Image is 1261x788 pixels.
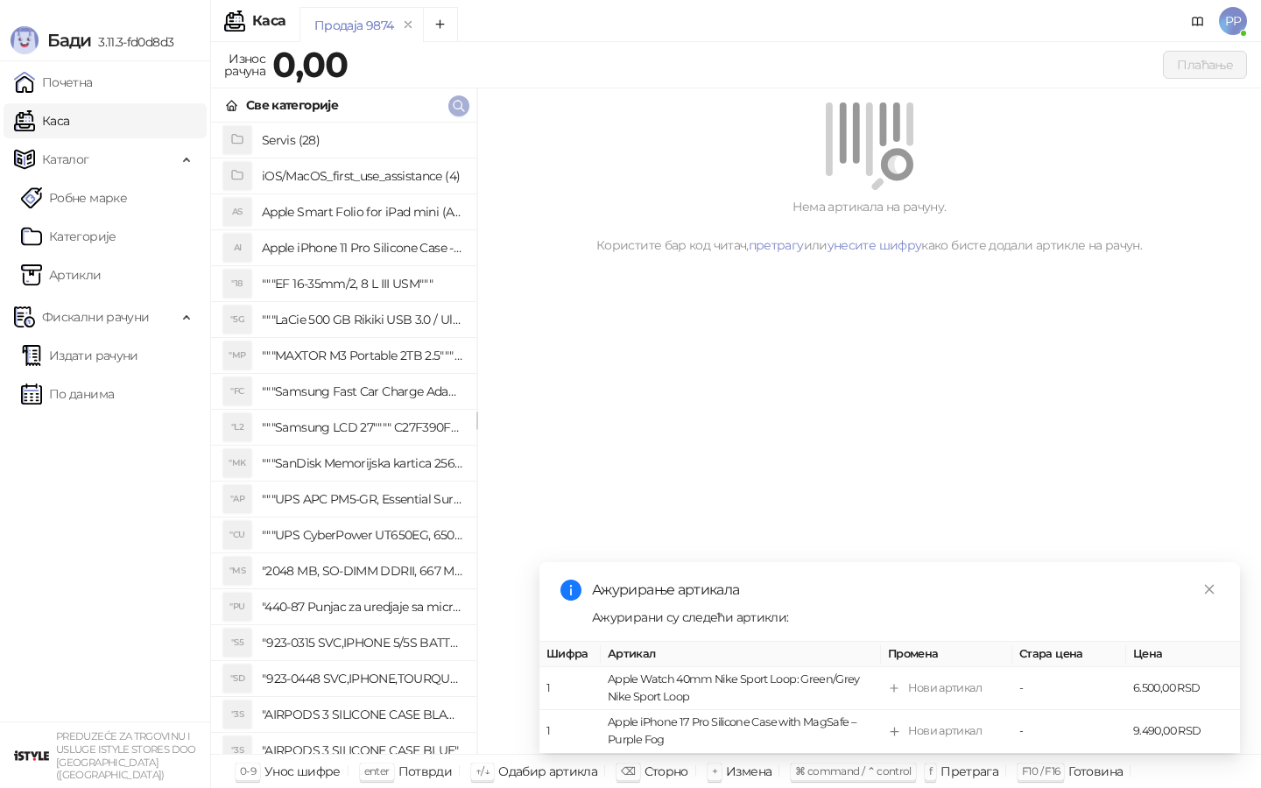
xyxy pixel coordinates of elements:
th: Промена [881,642,1012,667]
div: Нови артикал [908,680,982,698]
td: - [1012,668,1126,711]
a: Робне марке [21,180,127,215]
span: PP [1219,7,1247,35]
h4: """UPS APC PM5-GR, Essential Surge Arrest,5 utic_nica""" [262,485,462,513]
button: Add tab [423,7,458,42]
h4: Apple iPhone 11 Pro Silicone Case - Black [262,234,462,262]
div: "L2 [223,413,251,441]
strong: 0,00 [272,43,348,86]
div: Готовина [1068,760,1123,783]
h4: "AIRPODS 3 SILICONE CASE BLUE" [262,736,462,764]
h4: Servis (28) [262,126,462,154]
span: F10 / F16 [1022,764,1060,777]
div: Одабир артикла [498,760,597,783]
span: ↑/↓ [476,764,490,777]
div: Ажурирање артикала [592,580,1219,601]
th: Артикал [601,642,881,667]
h4: """MAXTOR M3 Portable 2TB 2.5"""" crni eksterni hard disk HX-M201TCB/GM""" [262,341,462,369]
div: Нови артикал [908,723,982,741]
div: Продаја 9874 [314,16,393,35]
a: Close [1200,580,1219,599]
span: 0-9 [240,764,256,777]
a: По данима [21,376,114,412]
button: remove [397,18,419,32]
td: 6.500,00 RSD [1126,668,1240,711]
div: AI [223,234,251,262]
img: Logo [11,26,39,54]
div: "3S [223,700,251,728]
div: "PU [223,593,251,621]
div: "S5 [223,629,251,657]
span: Бади [47,30,91,51]
span: enter [364,764,390,777]
div: Износ рачуна [221,47,269,82]
a: Почетна [14,65,93,100]
a: унесите шифру [828,237,922,253]
h4: iOS/MacOS_first_use_assistance (4) [262,162,462,190]
div: Унос шифре [264,760,341,783]
td: Apple Watch 40mm Nike Sport Loop: Green/Grey Nike Sport Loop [601,668,881,711]
td: - [1012,711,1126,754]
div: "CU [223,521,251,549]
span: Фискални рачуни [42,299,149,334]
div: "SD [223,665,251,693]
div: Нема артикала на рачуну. Користите бар код читач, или како бисте додали артикле на рачун. [498,197,1240,255]
div: Претрага [940,760,998,783]
h4: """SanDisk Memorijska kartica 256GB microSDXC sa SD adapterom SDSQXA1-256G-GN6MA - Extreme PLUS, ... [262,449,462,477]
div: "FC [223,377,251,405]
span: ⌘ command / ⌃ control [795,764,912,777]
th: Шифра [539,642,601,667]
div: "18 [223,270,251,298]
th: Цена [1126,642,1240,667]
span: Каталог [42,142,89,177]
div: Измена [726,760,771,783]
div: "MP [223,341,251,369]
td: 9.490,00 RSD [1126,711,1240,754]
span: + [712,764,717,777]
td: 1 [539,711,601,754]
small: PREDUZEĆE ZA TRGOVINU I USLUGE ISTYLE STORES DOO [GEOGRAPHIC_DATA] ([GEOGRAPHIC_DATA]) [56,730,196,781]
h4: """Samsung Fast Car Charge Adapter, brzi auto punja_, boja crna""" [262,377,462,405]
h4: "923-0315 SVC,IPHONE 5/5S BATTERY REMOVAL TRAY Držač za iPhone sa kojim se otvara display [262,629,462,657]
h4: """LaCie 500 GB Rikiki USB 3.0 / Ultra Compact & Resistant aluminum / USB 3.0 / 2.5""""""" [262,306,462,334]
h4: """EF 16-35mm/2, 8 L III USM""" [262,270,462,298]
span: 3.11.3-fd0d8d3 [91,34,173,50]
div: Сторно [645,760,688,783]
a: ArtikliАртикли [21,257,102,292]
div: "3S [223,736,251,764]
div: AS [223,198,251,226]
a: Документација [1184,7,1212,35]
div: grid [211,123,476,754]
h4: "923-0448 SVC,IPHONE,TOURQUE DRIVER KIT .65KGF- CM Šrafciger " [262,665,462,693]
img: 64x64-companyLogo-77b92cf4-9946-4f36-9751-bf7bb5fd2c7d.png [14,738,49,773]
span: close [1203,583,1215,595]
div: Ажурирани су следећи артикли: [592,608,1219,627]
h4: Apple Smart Folio for iPad mini (A17 Pro) - Sage [262,198,462,226]
div: Све категорије [246,95,338,115]
h4: """Samsung LCD 27"""" C27F390FHUXEN""" [262,413,462,441]
div: "5G [223,306,251,334]
a: Каса [14,103,69,138]
a: Издати рачуни [21,338,138,373]
h4: "440-87 Punjac za uredjaje sa micro USB portom 4/1, Stand." [262,593,462,621]
a: Категорије [21,219,116,254]
span: f [929,764,932,777]
button: Плаћање [1163,51,1247,79]
div: Каса [252,14,285,28]
span: ⌫ [621,764,635,777]
td: 1 [539,668,601,711]
td: Apple iPhone 17 Pro Silicone Case with MagSafe – Purple Fog [601,711,881,754]
div: "MS [223,557,251,585]
th: Стара цена [1012,642,1126,667]
h4: "AIRPODS 3 SILICONE CASE BLACK" [262,700,462,728]
div: "MK [223,449,251,477]
h4: "2048 MB, SO-DIMM DDRII, 667 MHz, Napajanje 1,8 0,1 V, Latencija CL5" [262,557,462,585]
a: претрагу [749,237,804,253]
span: info-circle [560,580,581,601]
div: Потврди [398,760,453,783]
h4: """UPS CyberPower UT650EG, 650VA/360W , line-int., s_uko, desktop""" [262,521,462,549]
div: "AP [223,485,251,513]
